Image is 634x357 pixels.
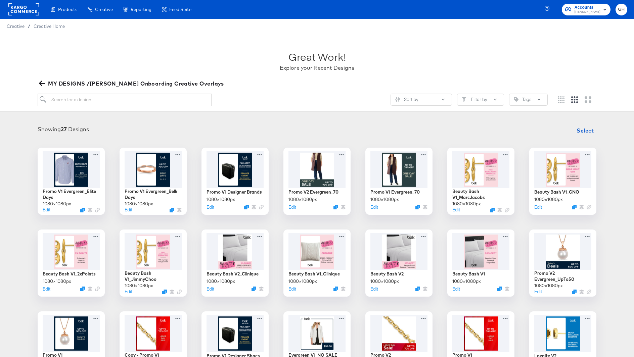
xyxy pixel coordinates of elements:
[370,196,399,203] div: 1080 × 1080 px
[38,94,212,106] input: Search for a design
[252,287,256,291] svg: Duplicate
[452,188,509,201] div: Beauty Bash V1_MarcJacobs
[283,148,351,215] div: Promo V2 Evergreen_701080×1080pxEditDuplicate
[207,204,214,210] button: Edit
[333,287,338,291] svg: Duplicate
[415,287,420,291] button: Duplicate
[571,96,578,103] svg: Medium grid
[207,278,235,285] div: 1080 × 1080 px
[452,286,460,292] button: Edit
[575,4,600,11] span: Accounts
[370,271,404,277] div: Beauty Bash V2
[120,148,187,215] div: Promo V1 Evergreen_Belk Days1080×1080pxEditDuplicate
[391,94,452,106] button: SlidersSort by
[415,205,420,209] svg: Duplicate
[395,97,400,102] svg: Sliders
[572,205,577,209] button: Duplicate
[497,287,502,291] svg: Duplicate
[38,79,227,88] button: MY DESIGNS /[PERSON_NAME] Onboarding Creative Overlays
[534,283,563,289] div: 1080 × 1080 px
[38,148,105,215] div: Promo V1 Evergreen_Elite Days1080×1080pxEditDuplicate
[288,278,317,285] div: 1080 × 1080 px
[452,278,481,285] div: 1080 × 1080 px
[95,208,100,212] svg: Link
[43,278,71,285] div: 1080 × 1080 px
[34,23,65,29] a: Creative Home
[452,207,460,213] button: Edit
[365,229,433,297] div: Beauty Bash V21080×1080pxEditDuplicate
[283,229,351,297] div: Beauty Bash V1_Clinique1080×1080pxEditDuplicate
[38,125,89,133] div: Showing Designs
[509,94,548,106] button: TagTags
[587,205,591,209] svg: Link
[61,126,67,133] strong: 27
[575,9,600,15] span: [PERSON_NAME]
[201,148,269,215] div: Promo V1 Designer Brands1080×1080pxEditDuplicate
[201,229,269,297] div: Beauty Bash V2_Clinique1080×1080pxEditDuplicate
[288,189,338,195] div: Promo V2 Evergreen_70
[333,205,338,209] svg: Duplicate
[244,205,249,209] svg: Duplicate
[370,204,378,210] button: Edit
[616,4,627,15] button: GH
[574,124,596,137] button: Select
[259,205,264,209] svg: Link
[618,6,625,13] span: GH
[177,290,182,294] svg: Link
[125,201,153,207] div: 1080 × 1080 px
[169,7,191,12] span: Feed Suite
[534,270,591,283] div: Promo V2 Evergreen_UpTo50
[462,97,466,102] svg: Filter
[280,64,354,72] div: Explore your Recent Designs
[452,271,485,277] div: Beauty Bash V1
[80,208,85,212] svg: Duplicate
[125,207,132,213] button: Edit
[534,204,542,210] button: Edit
[365,148,433,215] div: Promo V1 Evergreen_701080×1080pxEditDuplicate
[207,196,235,203] div: 1080 × 1080 px
[125,270,182,283] div: Beauty Bash V1_JimmyChoo
[95,287,100,291] svg: Link
[534,196,563,203] div: 1080 × 1080 px
[80,287,85,291] svg: Duplicate
[288,286,296,292] button: Edit
[43,286,50,292] button: Edit
[25,23,34,29] span: /
[534,289,542,295] button: Edit
[38,229,105,297] div: Beauty Bash V1_2xPoints1080×1080pxEditDuplicate
[120,229,187,297] div: Beauty Bash V1_JimmyChoo1080×1080pxEditDuplicate
[585,96,591,103] svg: Large grid
[58,7,77,12] span: Products
[457,94,504,106] button: FilterFilter by
[125,283,153,289] div: 1080 × 1080 px
[40,79,224,88] span: MY DESIGNS /[PERSON_NAME] Onboarding Creative Overlays
[577,126,594,135] span: Select
[43,207,50,213] button: Edit
[162,290,167,294] svg: Duplicate
[288,271,340,277] div: Beauty Bash V1_Clinique
[125,188,182,201] div: Promo V1 Evergreen_Belk Days
[207,286,214,292] button: Edit
[170,208,174,212] button: Duplicate
[529,148,596,215] div: Beauty Bash V1_GNO1080×1080pxEditDuplicate
[125,289,132,295] button: Edit
[558,96,564,103] svg: Small grid
[43,271,96,277] div: Beauty Bash V1_2xPoints
[95,7,113,12] span: Creative
[572,290,577,294] svg: Duplicate
[207,189,262,195] div: Promo V1 Designer Brands
[490,208,495,212] svg: Duplicate
[505,208,509,212] svg: Link
[288,50,346,64] div: Great Work!
[43,201,71,207] div: 1080 × 1080 px
[534,189,579,195] div: Beauty Bash V1_GNO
